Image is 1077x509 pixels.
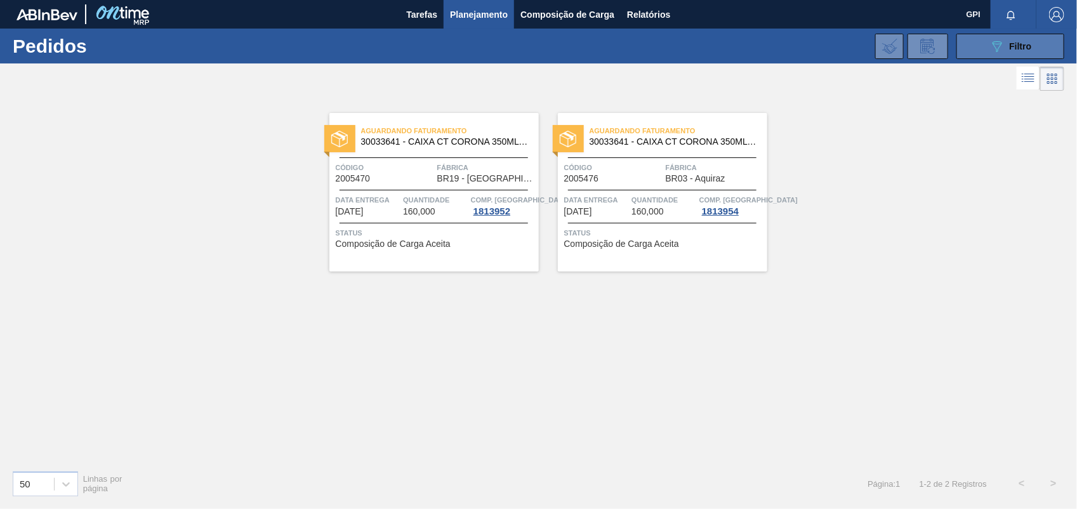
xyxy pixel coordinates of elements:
[868,479,900,489] span: Página : 1
[361,124,539,137] span: Aguardando Faturamento
[564,207,592,216] span: 17/08/2025
[336,239,451,249] span: Composição de Carga Aceita
[875,34,904,59] div: Importar Negociações dos Pedidos
[406,7,437,22] span: Tarefas
[590,137,757,147] span: 30033641 - CAIXA CT CORONA 350ML SLEEK C8 NIV24
[699,194,798,206] span: Comp. Carga
[631,207,664,216] span: 160,000
[1049,7,1064,22] img: Logout
[631,194,696,206] span: Quantidade
[564,194,629,206] span: Data entrega
[590,124,767,137] span: Aguardando Faturamento
[560,131,576,147] img: status
[83,474,122,493] span: Linhas por página
[908,34,948,59] div: Solicitação de Revisão de Pedidos
[331,131,348,147] img: status
[17,9,77,20] img: TNhmsLtSVTkK8tSr43FrP2fwEKptu5GPRR3wAAAABJRU5ErkJggg==
[1010,41,1032,51] span: Filtro
[1006,468,1038,499] button: <
[991,6,1031,23] button: Notificações
[403,194,468,206] span: Quantidade
[1038,468,1069,499] button: >
[1040,67,1064,91] div: Visão em Cards
[336,207,364,216] span: 13/08/2025
[956,34,1064,59] button: Filtro
[1017,67,1040,91] div: Visão em Lista
[564,227,764,239] span: Status
[336,194,400,206] span: Data entrega
[20,479,30,489] div: 50
[336,227,536,239] span: Status
[13,39,199,53] h1: Pedidos
[437,174,536,183] span: BR19 - Nova Rio
[361,137,529,147] span: 30033641 - CAIXA CT CORONA 350ML SLEEK C8 NIV24
[920,479,987,489] span: 1 - 2 de 2 Registros
[450,7,508,22] span: Planejamento
[520,7,614,22] span: Composição de Carga
[666,174,725,183] span: BR03 - Aquiraz
[627,7,670,22] span: Relatórios
[564,174,599,183] span: 2005476
[699,206,741,216] div: 1813954
[471,194,569,206] span: Comp. Carga
[310,113,539,272] a: statusAguardando Faturamento30033641 - CAIXA CT CORONA 350ML SLEEK C8 NIV24Código2005470FábricaBR...
[403,207,435,216] span: 160,000
[539,113,767,272] a: statusAguardando Faturamento30033641 - CAIXA CT CORONA 350ML SLEEK C8 NIV24Código2005476FábricaBR...
[471,206,513,216] div: 1813952
[336,161,434,174] span: Código
[564,239,679,249] span: Composição de Carga Aceita
[471,194,536,216] a: Comp. [GEOGRAPHIC_DATA]1813952
[564,161,663,174] span: Código
[699,194,764,216] a: Comp. [GEOGRAPHIC_DATA]1813954
[437,161,536,174] span: Fábrica
[666,161,764,174] span: Fábrica
[336,174,371,183] span: 2005470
